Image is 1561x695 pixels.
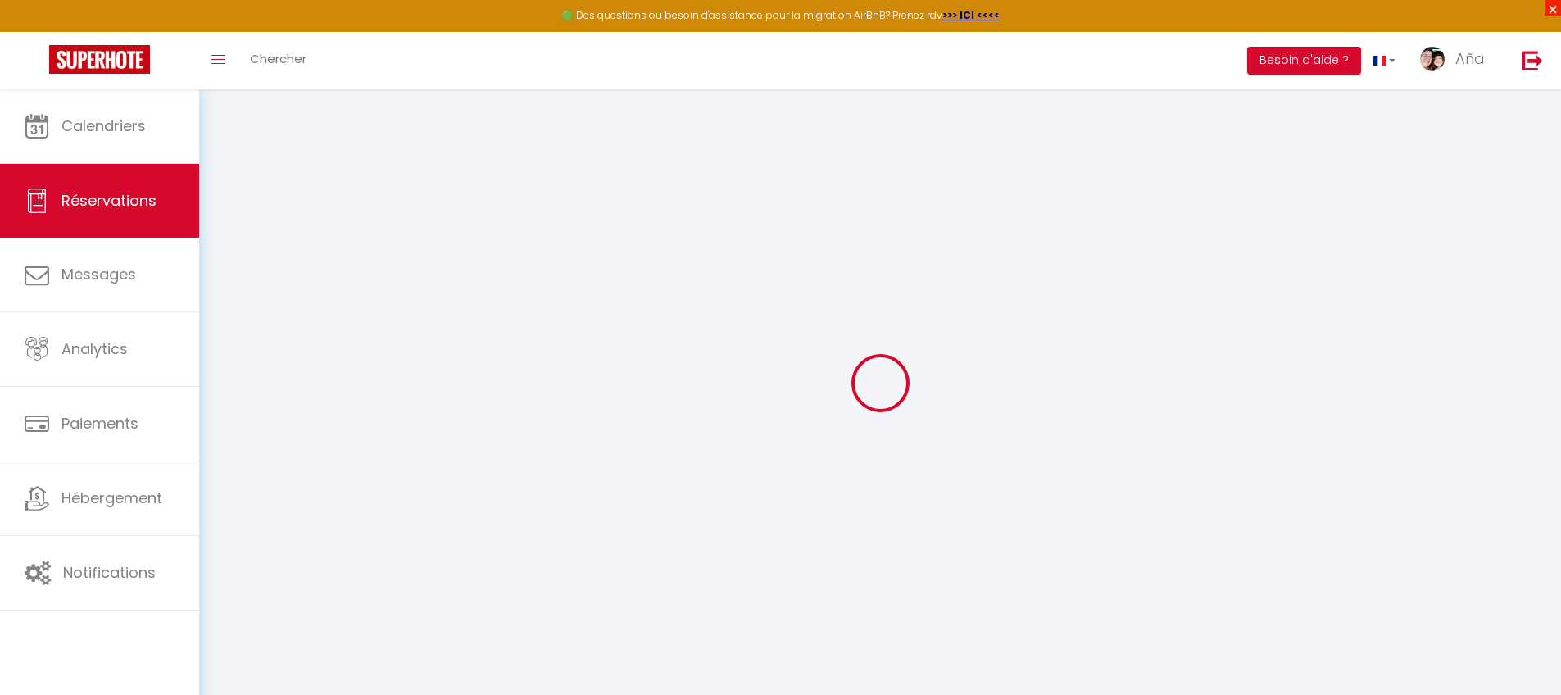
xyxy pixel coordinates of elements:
a: ... Aña [1408,32,1505,89]
span: Notifications [63,562,156,583]
span: Aña [1455,48,1485,69]
span: Messages [61,264,136,284]
button: Besoin d'aide ? [1247,47,1361,75]
img: logout [1522,50,1543,70]
img: Super Booking [49,45,150,74]
a: >>> ICI <<<< [942,8,1000,22]
span: Hébergement [61,488,162,508]
span: Analytics [61,338,128,359]
span: Calendriers [61,116,146,136]
span: Chercher [250,50,306,67]
span: Réservations [61,190,157,211]
span: Paiements [61,413,138,434]
img: ... [1420,47,1445,71]
a: Chercher [238,32,319,89]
